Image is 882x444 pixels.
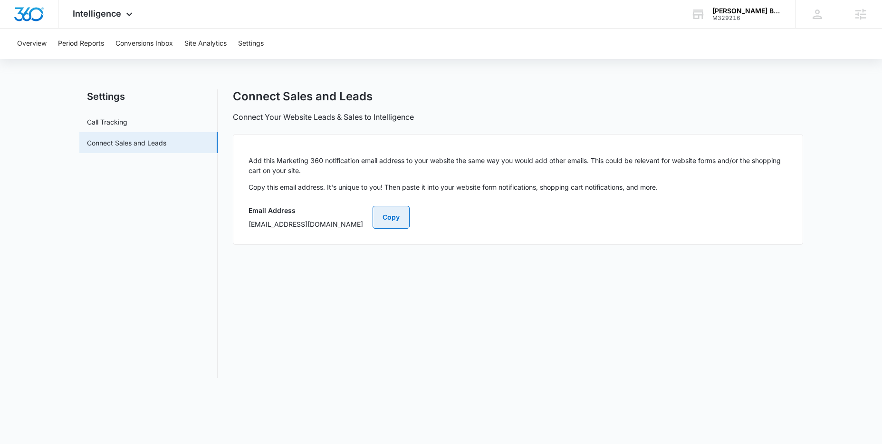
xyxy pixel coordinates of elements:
a: Connect Sales and Leads [87,138,166,148]
p: Add this Marketing 360 notification email address to your website the same way you would add othe... [249,155,787,175]
p: Email Address [249,205,363,215]
button: Site Analytics [184,29,227,59]
div: account name [712,7,782,15]
button: Period Reports [58,29,104,59]
button: Overview [17,29,47,59]
a: Call Tracking [87,117,127,127]
p: [EMAIL_ADDRESS][DOMAIN_NAME] [249,219,363,229]
button: Settings [238,29,264,59]
p: Copy this email address. It's unique to you! Then paste it into your website form notifications, ... [249,182,787,192]
h1: Connect Sales and Leads [233,89,373,104]
h2: Settings [79,89,218,104]
button: Conversions Inbox [115,29,173,59]
span: Intelligence [73,9,121,19]
p: Connect Your Website Leads & Sales to Intelligence [233,111,414,123]
button: Copy [373,206,410,229]
div: account id [712,15,782,21]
